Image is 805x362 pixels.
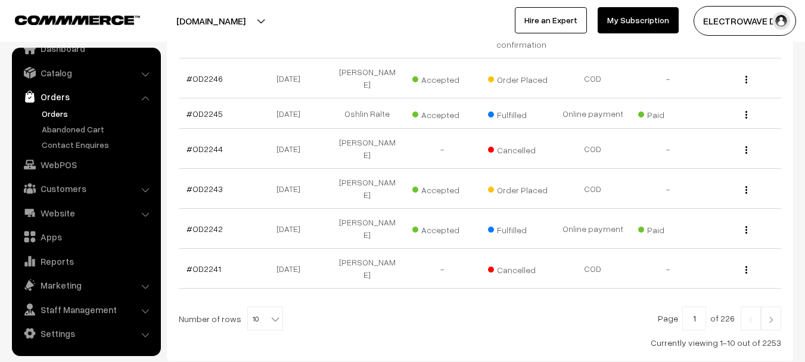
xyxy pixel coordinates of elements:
[15,202,157,224] a: Website
[254,169,330,209] td: [DATE]
[187,73,223,83] a: #OD2246
[179,336,781,349] div: Currently viewing 1-10 out of 2253
[15,178,157,199] a: Customers
[254,249,330,289] td: [DATE]
[39,107,157,120] a: Orders
[745,316,756,323] img: Left
[15,38,157,59] a: Dashboard
[254,58,330,98] td: [DATE]
[412,70,472,86] span: Accepted
[405,129,480,169] td: -
[658,313,678,323] span: Page
[187,264,221,274] a: #OD2241
[412,106,472,121] span: Accepted
[330,58,405,98] td: [PERSON_NAME]
[745,76,747,83] img: Menu
[488,221,548,236] span: Fulfilled
[745,186,747,194] img: Menu
[555,129,630,169] td: COD
[766,316,776,323] img: Right
[638,106,698,121] span: Paid
[488,70,548,86] span: Order Placed
[412,221,472,236] span: Accepted
[515,7,587,33] a: Hire an Expert
[179,313,241,325] span: Number of rows
[247,307,283,330] span: 10
[330,209,405,249] td: [PERSON_NAME]
[412,181,472,196] span: Accepted
[39,123,157,135] a: Abandoned Cart
[630,58,705,98] td: -
[15,323,157,344] a: Settings
[15,16,140,24] img: COMMMERCE
[638,221,698,236] span: Paid
[772,12,790,30] img: user
[745,111,747,119] img: Menu
[330,98,405,129] td: Oshlin Ralte
[330,129,405,169] td: [PERSON_NAME]
[135,6,287,36] button: [DOMAIN_NAME]
[745,266,747,274] img: Menu
[694,6,796,36] button: ELECTROWAVE DE…
[248,307,282,331] span: 10
[330,169,405,209] td: [PERSON_NAME]
[745,226,747,234] img: Menu
[405,249,480,289] td: -
[488,261,548,276] span: Cancelled
[15,299,157,320] a: Staff Management
[488,141,548,156] span: Cancelled
[15,154,157,175] a: WebPOS
[15,86,157,107] a: Orders
[15,274,157,296] a: Marketing
[630,129,705,169] td: -
[187,144,223,154] a: #OD2244
[330,249,405,289] td: [PERSON_NAME]
[187,109,223,119] a: #OD2245
[555,169,630,209] td: COD
[630,169,705,209] td: -
[187,224,223,234] a: #OD2242
[555,209,630,249] td: Online payment
[745,146,747,154] img: Menu
[254,129,330,169] td: [DATE]
[15,250,157,272] a: Reports
[555,249,630,289] td: COD
[254,209,330,249] td: [DATE]
[15,226,157,247] a: Apps
[598,7,679,33] a: My Subscription
[39,138,157,151] a: Contact Enquires
[555,58,630,98] td: COD
[15,62,157,83] a: Catalog
[15,12,119,26] a: COMMMERCE
[488,106,548,121] span: Fulfilled
[710,313,735,323] span: of 226
[555,98,630,129] td: Online payment
[488,181,548,196] span: Order Placed
[630,249,705,289] td: -
[187,184,223,194] a: #OD2243
[254,98,330,129] td: [DATE]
